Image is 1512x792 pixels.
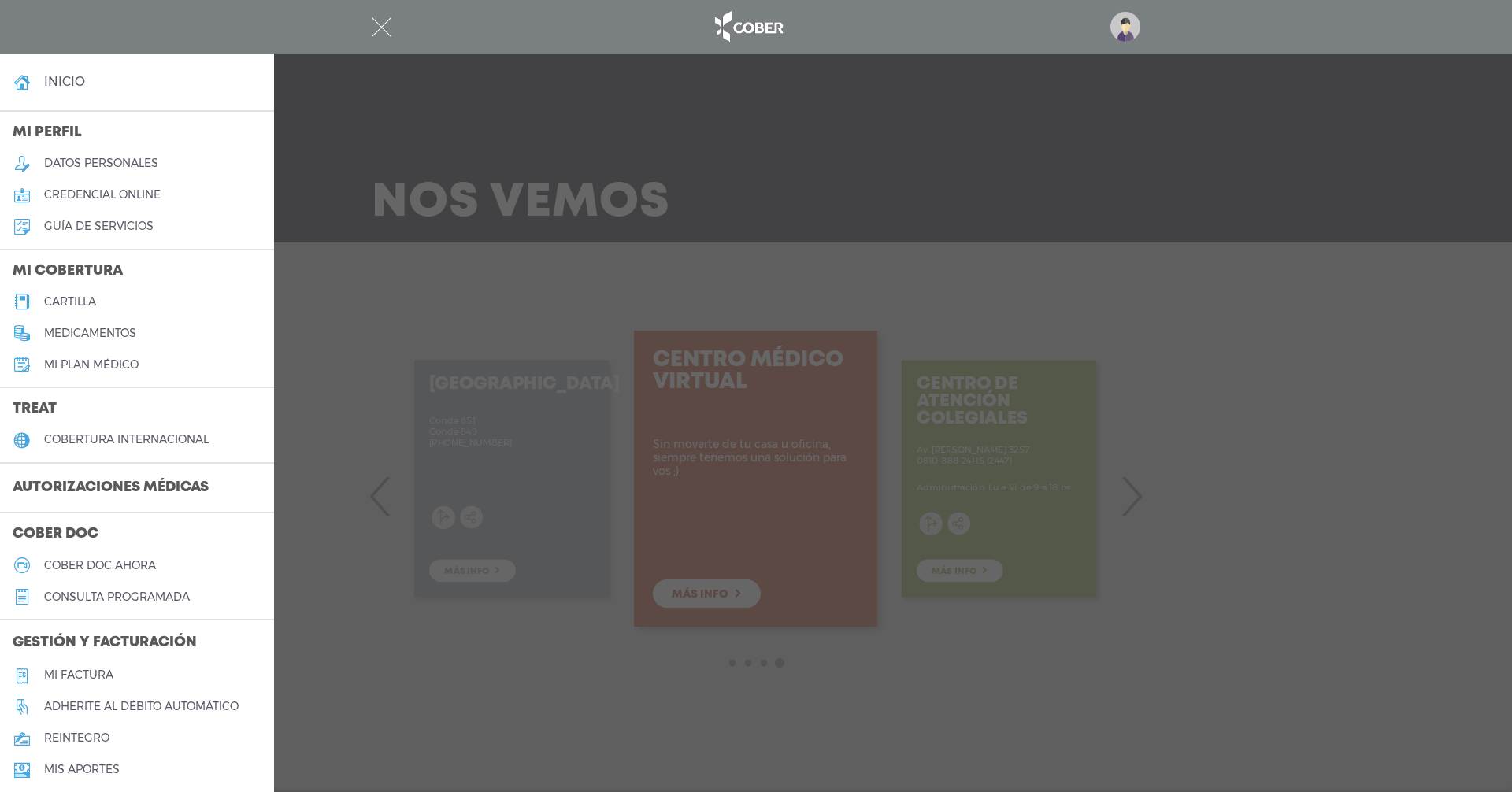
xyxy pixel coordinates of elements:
h5: consulta programada [44,590,190,604]
h5: Mis aportes [44,763,120,776]
img: logo_cober_home-white.png [706,8,789,46]
h4: inicio [44,74,85,89]
h5: cartilla [44,295,96,309]
h5: reintegro [44,731,109,745]
h5: guía de servicios [44,220,154,233]
h5: cobertura internacional [44,433,209,446]
h5: medicamentos [44,327,136,340]
h5: Cober doc ahora [44,559,156,572]
img: Cober_menu-close-white.svg [372,17,391,37]
h5: datos personales [44,157,158,170]
img: profile-placeholder.svg [1110,12,1140,42]
h5: Mi plan médico [44,358,139,372]
h5: Mi factura [44,668,113,682]
h5: credencial online [44,188,161,202]
h5: Adherite al débito automático [44,700,239,713]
